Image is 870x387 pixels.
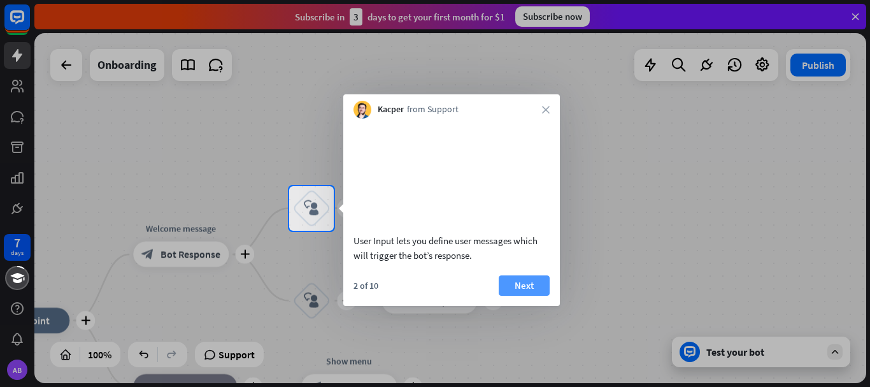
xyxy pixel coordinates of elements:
[353,233,550,263] div: User Input lets you define user messages which will trigger the bot’s response.
[499,275,550,296] button: Next
[378,103,404,116] span: Kacper
[542,106,550,113] i: close
[407,103,459,116] span: from Support
[304,201,319,216] i: block_user_input
[353,280,378,291] div: 2 of 10
[10,5,48,43] button: Open LiveChat chat widget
